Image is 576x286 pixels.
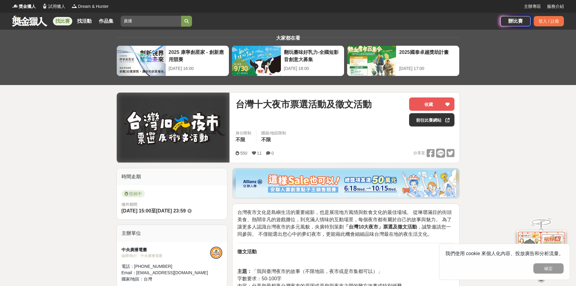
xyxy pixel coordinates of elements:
span: 我們使用 cookie 來個人化內容、投放廣告和分析流量。 [445,251,564,256]
strong: 徵文活動 [237,249,257,254]
div: Email： [EMAIL_ADDRESS][DOMAIN_NAME] [122,270,210,276]
img: Cover Image [117,93,230,163]
span: 0 [271,151,274,156]
img: dcc59076-91c0-4acb-9c6b-a1d413182f46.png [236,170,456,197]
a: 前往比賽網站 [409,113,454,127]
span: 「我與臺灣夜市的故事（不限地區，夜市或是市集都可以）」 [237,269,382,274]
span: 試用獵人 [48,3,65,10]
div: 翻玩臺味好乳力-全國短影音創意大募集 [284,49,341,62]
div: 主辦單位 [117,225,227,242]
button: 確定 [533,263,564,274]
a: 2025 康寧創星家 - 創新應用競賽[DATE] 16:00 [116,45,229,76]
span: 台灣 [144,277,152,281]
div: 登入 / 註冊 [534,16,564,26]
a: 作品集 [96,17,116,25]
span: 不限 [236,137,245,142]
a: 辦比賽 [500,16,531,26]
span: 不限 [261,137,271,142]
span: 徵件期間 [122,202,137,207]
span: 字數要求：50-100字 [237,276,281,281]
div: 2025國泰卓越獎助計畫 [399,49,456,62]
div: [DATE] 18:00 [284,65,341,72]
span: 分享至 [413,149,425,158]
strong: 主題： [237,269,252,274]
a: 服務介紹 [547,3,564,10]
a: 翻玩臺味好乳力-全國短影音創意大募集[DATE] 18:00 [232,45,344,76]
span: [DATE] 15:00 [122,208,151,213]
span: 550 [240,151,247,156]
div: [DATE] 16:00 [169,65,226,72]
span: 大家都在看 [275,35,302,41]
a: Logo獎金獵人 [12,3,36,10]
div: 時間走期 [117,168,227,185]
span: 國家/地區： [122,277,144,281]
span: Dream & Hunter [78,3,109,10]
span: 獎金獵人 [19,3,36,10]
a: Logo試用獵人 [42,3,65,10]
input: 2025 反詐視界—全國影片競賽 [121,16,181,27]
img: d2146d9a-e6f6-4337-9592-8cefde37ba6b.png [517,226,565,266]
div: 國籍/地區限制 [261,130,286,136]
strong: 「台灣10大夜市」票選及徵文活動 [344,224,417,229]
img: Logo [42,3,48,9]
span: 台灣十大夜市票選活動及徵文活動 [236,97,372,111]
div: 協辦/執行： 中央廣播電臺 [122,253,210,258]
div: 身分限制 [236,130,251,136]
span: 至 [151,208,156,213]
div: [DATE] 17:00 [399,65,456,72]
a: LogoDream & Hunter [71,3,109,10]
span: 台灣夜市文化是島嶼生活的重要縮影，也是展現地方風情與飲食文化的最佳場域。 從琳瑯滿目的街頭美食、熱鬧非凡的遊戲攤位，到充滿人情味的互動場景，每個夜市都有屬於自己的故事與魅力。 為了讓更多人認識台... [237,210,451,237]
button: 收藏 [409,97,454,111]
div: 2025 康寧創星家 - 創新應用競賽 [169,49,226,62]
span: 投稿中 [122,190,145,197]
a: 2025國泰卓越獎助計畫[DATE] 17:00 [347,45,460,76]
div: 電話： [PHONE_NUMBER] [122,263,210,270]
span: 11 [257,151,262,156]
a: 找活動 [75,17,94,25]
a: 找比賽 [53,17,72,25]
span: [DATE] 23:59 [156,208,186,213]
div: 中央廣播電臺 [122,247,210,253]
img: Logo [71,3,77,9]
img: Logo [12,3,18,9]
a: 主辦專區 [524,3,541,10]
